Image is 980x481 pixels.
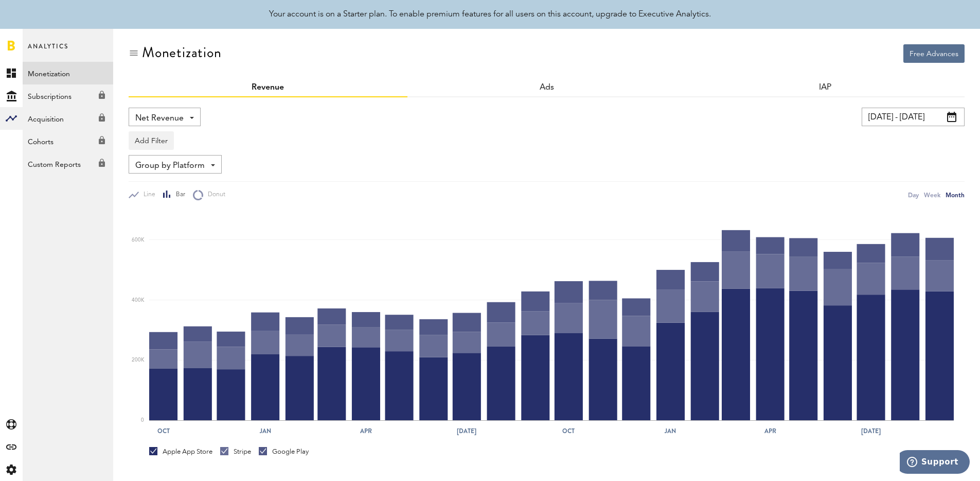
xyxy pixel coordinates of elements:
[141,418,144,423] text: 0
[252,83,284,92] a: Revenue
[908,190,919,200] div: Day
[23,84,113,107] a: Subscriptions
[171,191,185,199] span: Bar
[259,426,271,436] text: Jan
[203,191,225,199] span: Donut
[23,62,113,84] a: Monetization
[861,426,881,436] text: [DATE]
[924,190,940,200] div: Week
[540,83,554,92] a: Ads
[129,131,174,150] button: Add Filter
[457,426,476,436] text: [DATE]
[269,8,711,21] div: Your account is on a Starter plan. To enable premium features for all users on this account, upgr...
[157,426,170,436] text: Oct
[900,450,970,476] iframe: Opens a widget where you can find more information
[142,44,222,61] div: Monetization
[903,44,965,63] button: Free Advances
[135,110,184,127] span: Net Revenue
[23,152,113,175] a: Custom Reports
[132,298,145,303] text: 400K
[360,426,372,436] text: Apr
[139,191,155,199] span: Line
[562,426,575,436] text: Oct
[132,237,145,243] text: 600K
[764,426,776,436] text: Apr
[946,190,965,200] div: Month
[220,447,251,456] div: Stripe
[23,107,113,130] a: Acquisition
[664,426,676,436] text: Jan
[135,157,205,175] span: Group by Platform
[132,357,145,363] text: 200K
[149,447,212,456] div: Apple App Store
[23,130,113,152] a: Cohorts
[259,447,309,456] div: Google Play
[819,83,831,92] a: IAP
[28,40,68,62] span: Analytics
